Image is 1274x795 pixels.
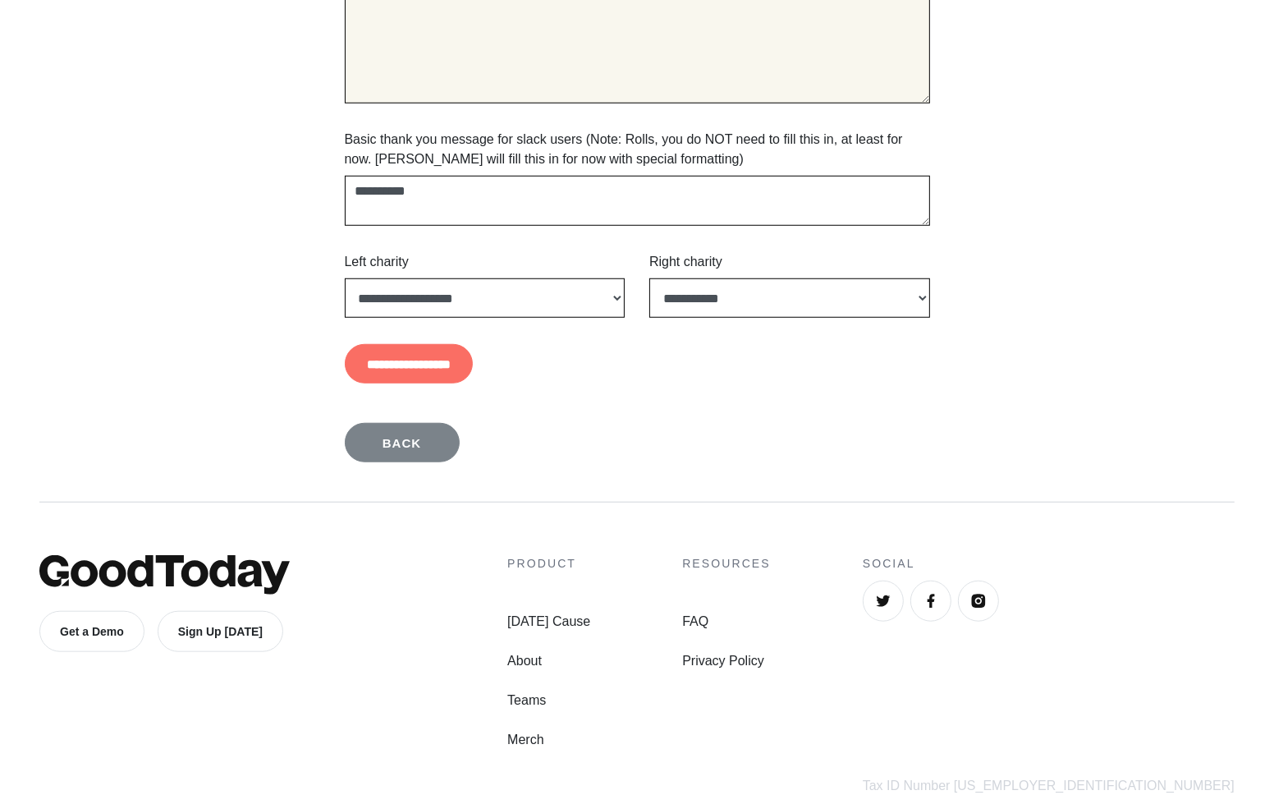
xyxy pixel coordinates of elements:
[863,581,904,622] a: Twitter
[345,130,930,169] label: Basic thank you message for slack users (Note: Rolls, you do NOT need to fill this in, at least f...
[345,252,409,272] label: Left charity
[649,252,722,272] label: Right charity
[507,730,590,750] a: Merch
[682,555,771,572] h4: Resources
[158,611,283,652] a: Sign Up [DATE]
[863,555,1235,572] h4: Social
[875,593,891,609] img: Twitter
[507,555,590,572] h4: Product
[39,555,290,595] img: GoodToday
[507,651,590,671] a: About
[507,612,590,632] a: [DATE] Cause
[682,651,771,671] a: Privacy Policy
[923,593,939,609] img: Facebook
[39,611,144,652] a: Get a Demo
[958,581,999,622] a: Instagram
[682,612,771,632] a: FAQ
[910,581,951,622] a: Facebook
[345,423,460,462] a: Back
[507,691,590,710] a: Teams
[970,593,987,609] img: Instagram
